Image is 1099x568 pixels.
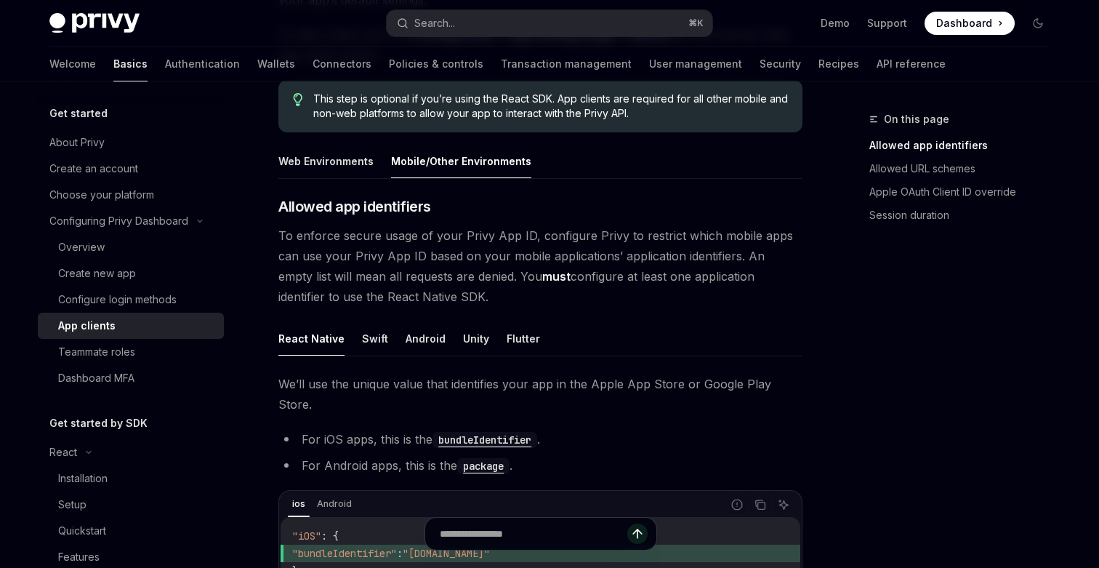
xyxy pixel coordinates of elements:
[49,186,154,204] div: Choose your platform
[457,458,510,474] code: package
[38,518,224,544] a: Quickstart
[869,157,1061,180] a: Allowed URL schemes
[288,495,310,513] div: ios
[278,196,431,217] span: Allowed app identifiers
[165,47,240,81] a: Authentication
[38,156,224,182] a: Create an account
[38,129,224,156] a: About Privy
[414,15,455,32] div: Search...
[49,160,138,177] div: Create an account
[58,369,134,387] div: Dashboard MFA
[542,269,571,284] strong: must
[58,317,116,335] div: App clients
[389,47,483,81] a: Policies & controls
[751,495,770,514] button: Copy the contents from the code block
[463,321,489,356] button: Unity
[38,492,224,518] a: Setup
[432,432,537,448] code: bundleIdentifier
[38,465,224,492] a: Installation
[49,13,140,33] img: dark logo
[58,291,177,308] div: Configure login methods
[313,495,356,513] div: Android
[58,343,135,361] div: Teammate roles
[774,495,793,514] button: Ask AI
[869,134,1061,157] a: Allowed app identifiers
[391,144,531,178] button: Mobile/Other Environments
[821,16,850,31] a: Demo
[58,265,136,282] div: Create new app
[49,105,108,122] h5: Get started
[925,12,1015,35] a: Dashboard
[387,10,712,36] button: Search...⌘K
[49,415,148,432] h5: Get started by SDK
[278,225,802,307] span: To enforce secure usage of your Privy App ID, configure Privy to restrict which mobile apps can u...
[278,374,802,415] span: We’ll use the unique value that identifies your app in the Apple App Store or Google Play Store.
[760,47,801,81] a: Security
[38,182,224,208] a: Choose your platform
[293,93,303,106] svg: Tip
[278,429,802,449] li: For iOS apps, this is the .
[313,47,371,81] a: Connectors
[58,548,100,566] div: Features
[877,47,946,81] a: API reference
[38,234,224,260] a: Overview
[867,16,907,31] a: Support
[457,458,510,473] a: package
[432,432,537,447] a: bundleIdentifier
[278,455,802,476] li: For Android apps, this is the .
[38,287,224,313] a: Configure login methods
[649,47,742,81] a: User management
[58,522,106,540] div: Quickstart
[869,204,1061,227] a: Session duration
[38,313,224,339] a: App clients
[728,495,746,514] button: Report incorrect code
[257,47,295,81] a: Wallets
[818,47,859,81] a: Recipes
[58,470,108,487] div: Installation
[884,111,949,128] span: On this page
[688,17,704,29] span: ⌘ K
[869,180,1061,204] a: Apple OAuth Client ID override
[58,496,86,513] div: Setup
[58,239,105,256] div: Overview
[406,321,446,356] button: Android
[49,212,188,230] div: Configuring Privy Dashboard
[49,444,77,461] div: React
[278,144,374,178] button: Web Environments
[38,365,224,391] a: Dashboard MFA
[49,134,105,151] div: About Privy
[313,92,788,121] span: This step is optional if you’re using the React SDK. App clients are required for all other mobil...
[936,16,992,31] span: Dashboard
[1026,12,1050,35] button: Toggle dark mode
[49,47,96,81] a: Welcome
[507,321,540,356] button: Flutter
[113,47,148,81] a: Basics
[38,260,224,287] a: Create new app
[501,47,632,81] a: Transaction management
[627,524,648,544] button: Send message
[362,321,388,356] button: Swift
[278,321,345,356] button: React Native
[38,339,224,365] a: Teammate roles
